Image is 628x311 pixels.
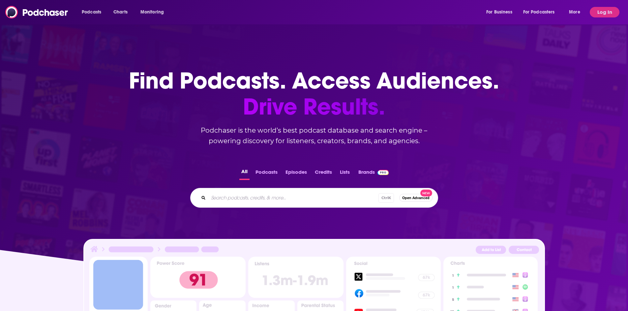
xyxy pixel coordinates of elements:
[378,193,394,203] span: Ctrl K
[284,167,309,180] button: Episodes
[190,188,438,208] div: Search podcasts, credits, & more...
[420,190,432,196] span: New
[77,7,110,17] button: open menu
[377,170,389,175] img: Podchaser Pro
[182,125,446,146] h2: Podchaser is the world’s best podcast database and search engine – powering discovery for listene...
[486,8,512,17] span: For Business
[564,7,588,17] button: open menu
[113,8,128,17] span: Charts
[5,6,69,18] img: Podchaser - Follow, Share and Rate Podcasts
[519,7,564,17] button: open menu
[590,7,619,17] button: Log In
[129,94,499,120] span: Drive Results.
[482,7,521,17] button: open menu
[399,194,433,202] button: Open AdvancedNew
[150,257,246,298] img: Podcast Insights Power score
[254,167,280,180] button: Podcasts
[313,167,334,180] button: Credits
[523,8,555,17] span: For Podcasters
[338,167,352,180] button: Lists
[208,193,378,203] input: Search podcasts, credits, & more...
[569,8,580,17] span: More
[402,196,430,200] span: Open Advanced
[239,167,250,180] button: All
[358,167,389,180] a: BrandsPodchaser Pro
[248,257,344,298] img: Podcast Insights Listens
[109,7,132,17] a: Charts
[136,7,172,17] button: open menu
[140,8,164,17] span: Monitoring
[89,245,539,256] img: Podcast Insights Header
[129,68,499,120] h1: Find Podcasts. Access Audiences.
[82,8,101,17] span: Podcasts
